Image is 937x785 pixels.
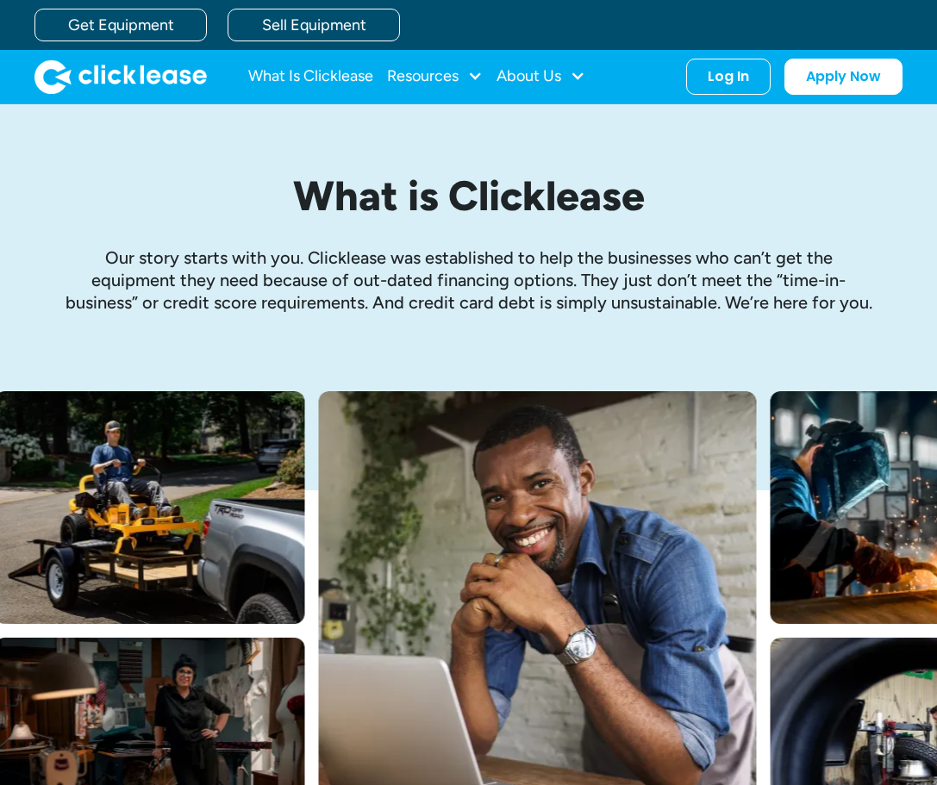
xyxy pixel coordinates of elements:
[64,246,874,314] p: Our story starts with you. Clicklease was established to help the businesses who can’t get the eq...
[34,59,207,94] img: Clicklease logo
[34,59,207,94] a: home
[34,9,207,41] a: Get Equipment
[708,68,749,85] div: Log In
[248,59,373,94] a: What Is Clicklease
[497,59,585,94] div: About Us
[228,9,400,41] a: Sell Equipment
[784,59,903,95] a: Apply Now
[64,173,874,219] h1: What is Clicklease
[387,59,483,94] div: Resources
